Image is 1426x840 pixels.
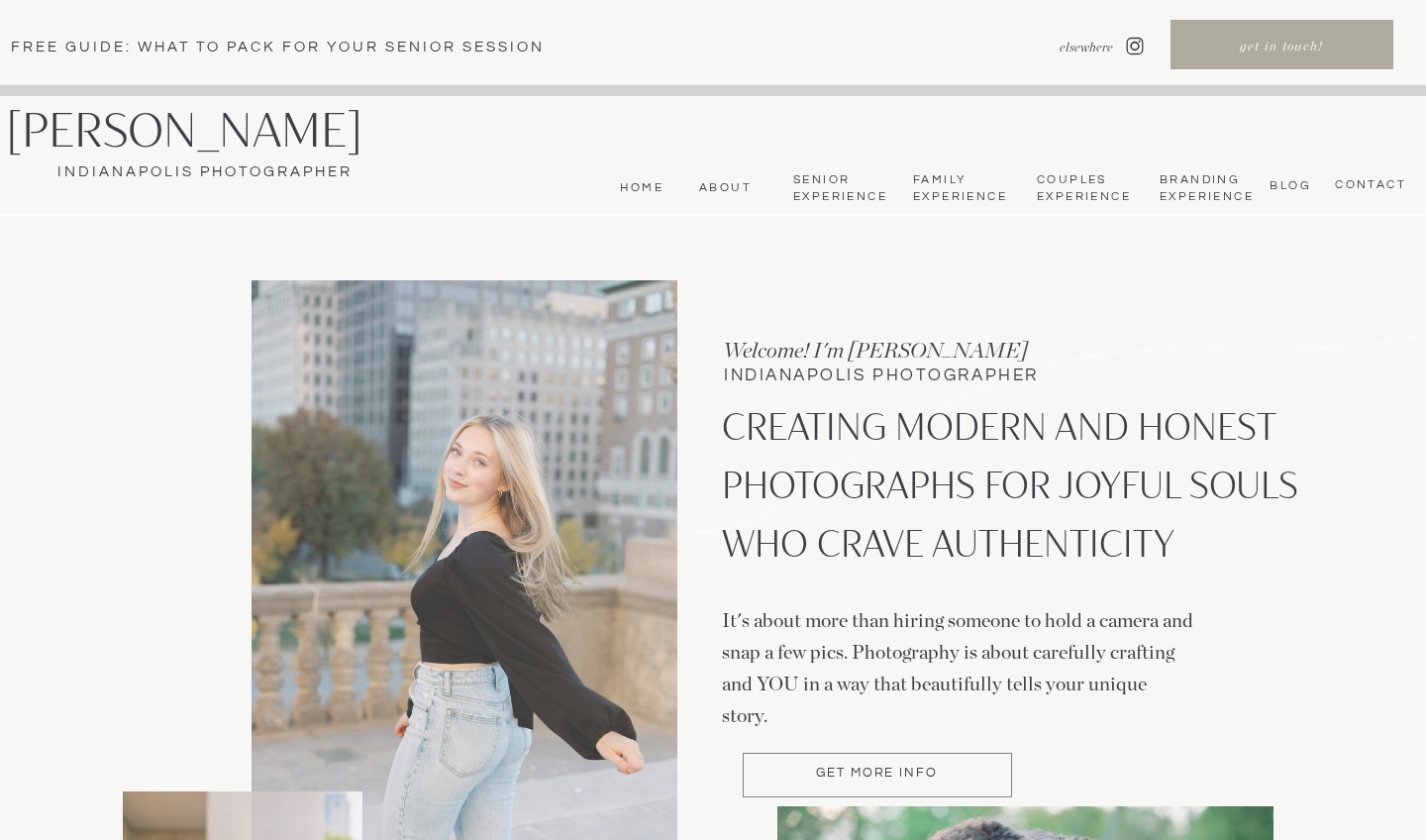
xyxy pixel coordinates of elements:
a: get in touch! [1172,38,1390,59]
h1: INDIANAPOLIS PHOTOGRAPHER [724,367,1128,389]
nav: Branding Experience [1160,172,1250,205]
a: CONTACT [1329,177,1406,193]
a: bLog [1265,178,1311,192]
a: Couples Experience [1037,172,1129,205]
a: BrandingExperience [1160,172,1250,205]
a: Home [615,180,663,196]
p: It's about more than hiring someone to hold a camera and snap a few pics. Photography is about ca... [722,605,1195,722]
h3: Welcome! I'm [PERSON_NAME] [723,335,1093,365]
a: Get more Info [743,767,1011,784]
a: About [692,180,752,196]
a: Senior Experience [793,172,885,205]
nav: elsewhere [1010,39,1113,56]
p: CREATING MODERN AND HONEST PHOTOGRAPHS FOR JOYFUL SOULS WHO CRAVE AUTHENTICITY [722,397,1306,592]
a: [PERSON_NAME] [6,105,421,157]
a: Indianapolis Photographer [6,161,403,183]
a: Free Guide: What To pack for your senior session [11,37,577,56]
a: Family Experience [913,172,1005,205]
